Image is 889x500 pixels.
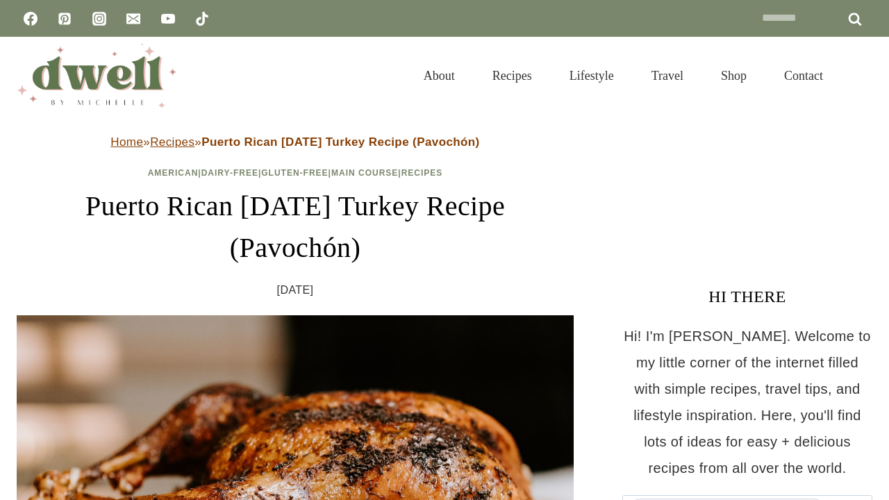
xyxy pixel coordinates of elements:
a: Recipes [474,51,551,100]
a: Pinterest [51,5,78,33]
a: About [405,51,474,100]
a: Main Course [331,168,398,178]
span: | | | | [148,168,443,178]
a: Travel [633,51,702,100]
a: Contact [765,51,842,100]
a: Shop [702,51,765,100]
h1: Puerto Rican [DATE] Turkey Recipe (Pavochón) [17,185,574,269]
span: » » [110,135,479,149]
a: Recipes [150,135,194,149]
strong: Puerto Rican [DATE] Turkey Recipe (Pavochón) [201,135,479,149]
time: [DATE] [277,280,314,301]
a: TikTok [188,5,216,33]
a: Email [119,5,147,33]
nav: Primary Navigation [405,51,842,100]
img: DWELL by michelle [17,44,176,108]
h3: HI THERE [622,284,872,309]
a: Recipes [401,168,443,178]
a: American [148,168,199,178]
a: Instagram [85,5,113,33]
p: Hi! I'm [PERSON_NAME]. Welcome to my little corner of the internet filled with simple recipes, tr... [622,323,872,481]
a: Facebook [17,5,44,33]
button: View Search Form [849,64,872,87]
a: YouTube [154,5,182,33]
a: Lifestyle [551,51,633,100]
a: Dairy-Free [201,168,258,178]
a: Gluten-Free [261,168,328,178]
a: Home [110,135,143,149]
